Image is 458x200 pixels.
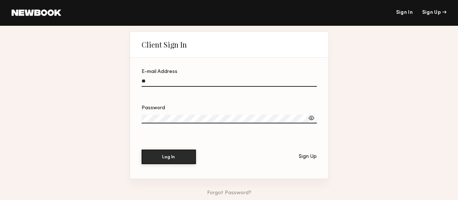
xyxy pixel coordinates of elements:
button: Log In [142,150,196,164]
a: Forgot Password? [207,191,251,196]
a: Sign In [396,10,412,15]
div: Password [142,106,317,111]
div: Sign Up [422,10,446,15]
input: E-mail Address [142,78,317,87]
div: Sign Up [299,154,317,159]
div: Client Sign In [142,40,187,49]
input: Password [142,115,317,124]
div: E-mail Address [142,69,317,74]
